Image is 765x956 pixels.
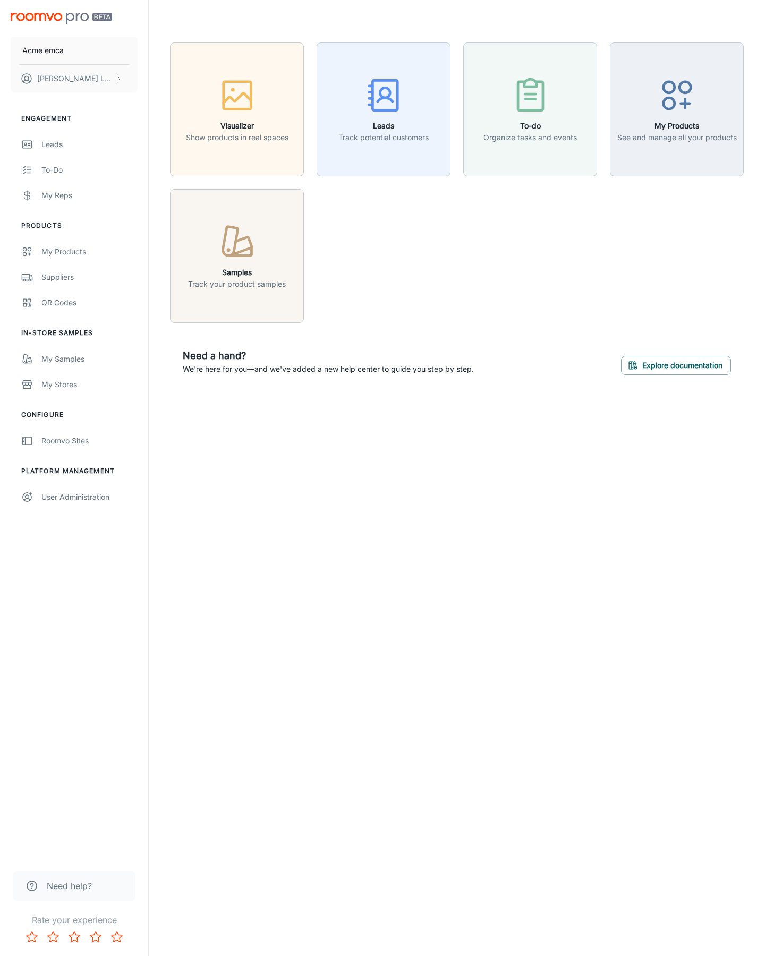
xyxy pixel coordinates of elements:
[170,250,304,260] a: SamplesTrack your product samples
[170,189,304,323] button: SamplesTrack your product samples
[11,65,138,92] button: [PERSON_NAME] Leaptools
[338,120,429,132] h6: Leads
[338,132,429,143] p: Track potential customers
[41,297,138,309] div: QR Codes
[621,359,731,370] a: Explore documentation
[22,45,64,56] p: Acme emca
[621,356,731,375] button: Explore documentation
[617,120,737,132] h6: My Products
[188,278,286,290] p: Track your product samples
[41,271,138,283] div: Suppliers
[610,103,744,114] a: My ProductsSee and manage all your products
[41,139,138,150] div: Leads
[183,348,474,363] h6: Need a hand?
[617,132,737,143] p: See and manage all your products
[483,132,577,143] p: Organize tasks and events
[41,353,138,365] div: My Samples
[186,120,288,132] h6: Visualizer
[11,37,138,64] button: Acme emca
[170,42,304,176] button: VisualizerShow products in real spaces
[41,379,138,390] div: My Stores
[317,42,450,176] button: LeadsTrack potential customers
[37,73,112,84] p: [PERSON_NAME] Leaptools
[188,267,286,278] h6: Samples
[183,363,474,375] p: We're here for you—and we've added a new help center to guide you step by step.
[610,42,744,176] button: My ProductsSee and manage all your products
[41,164,138,176] div: To-do
[41,190,138,201] div: My Reps
[463,103,597,114] a: To-doOrganize tasks and events
[186,132,288,143] p: Show products in real spaces
[463,42,597,176] button: To-doOrganize tasks and events
[483,120,577,132] h6: To-do
[41,246,138,258] div: My Products
[317,103,450,114] a: LeadsTrack potential customers
[11,13,112,24] img: Roomvo PRO Beta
